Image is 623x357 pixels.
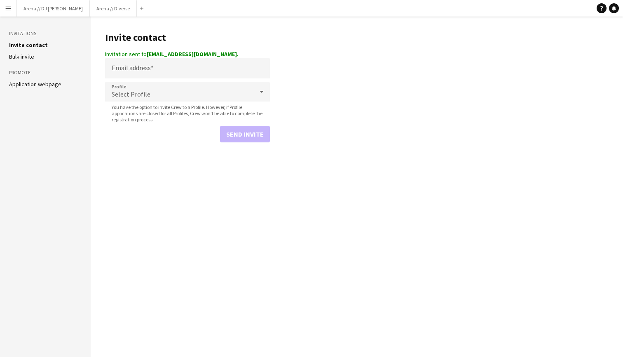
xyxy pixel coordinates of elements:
button: Arena // DJ [PERSON_NAME] [17,0,90,17]
button: Arena // Diverse [90,0,137,17]
a: Invite contact [9,41,48,49]
a: Application webpage [9,80,61,88]
span: Select Profile [112,90,150,98]
span: You have the option to invite Crew to a Profile. However, if Profile applications are closed for ... [105,104,270,123]
div: Invitation sent to [105,50,270,58]
strong: [EMAIL_ADDRESS][DOMAIN_NAME]. [147,50,239,58]
h3: Invitations [9,30,82,37]
h3: Promote [9,69,82,76]
a: Bulk invite [9,53,34,60]
h1: Invite contact [105,31,270,44]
